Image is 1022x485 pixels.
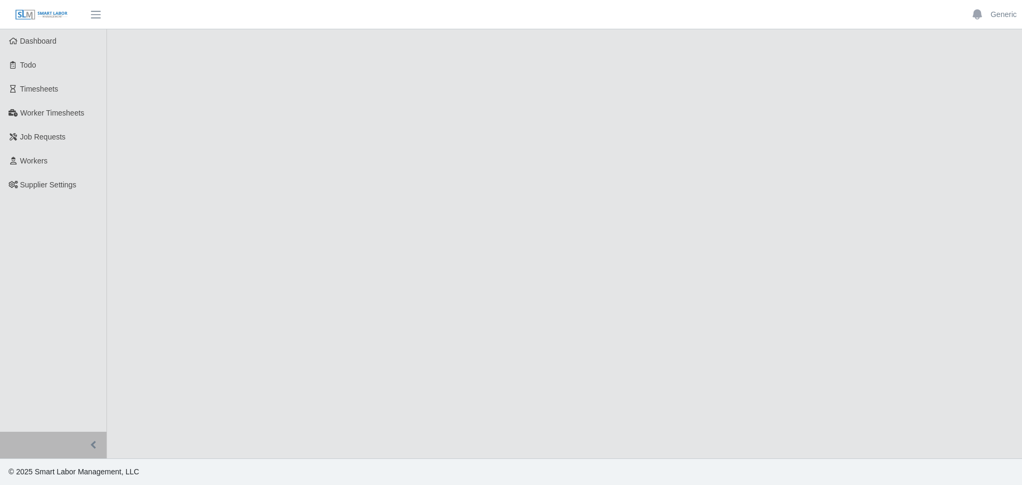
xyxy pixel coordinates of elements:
[991,9,1017,20] a: Generic
[20,61,36,69] span: Todo
[20,37,57,45] span: Dashboard
[20,85,59,93] span: Timesheets
[20,157,48,165] span: Workers
[20,109,84,117] span: Worker Timesheets
[9,467,139,476] span: © 2025 Smart Labor Management, LLC
[20,133,66,141] span: Job Requests
[20,180,77,189] span: Supplier Settings
[15,9,68,21] img: SLM Logo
